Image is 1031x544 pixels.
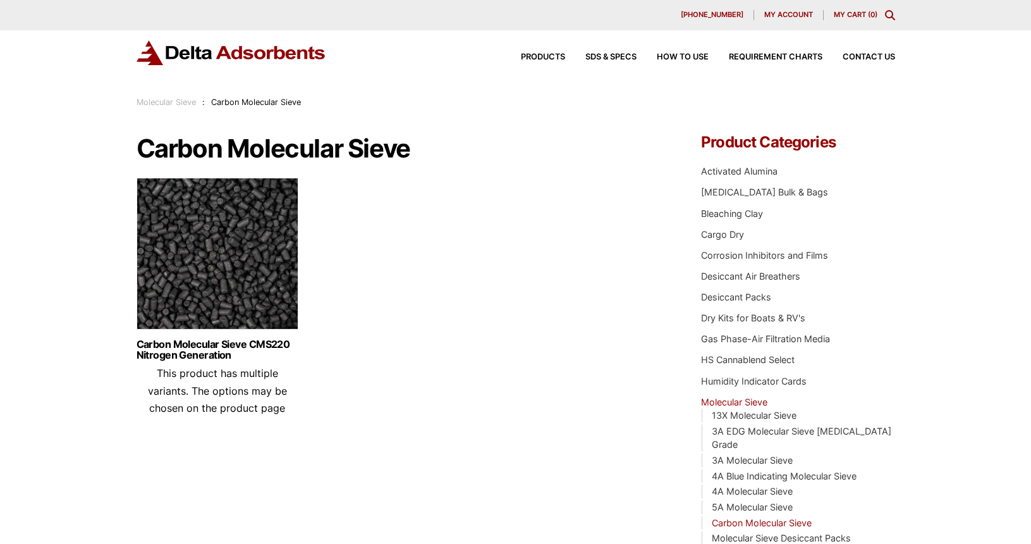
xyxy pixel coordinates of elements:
[671,10,754,20] a: [PHONE_NUMBER]
[701,312,805,323] a: Dry Kits for Boats & RV's
[709,53,822,61] a: Requirement Charts
[712,455,793,466] a: 3A Molecular Sieve
[202,97,205,107] span: :
[701,135,894,150] h4: Product Categories
[137,135,664,163] h1: Carbon Molecular Sieve
[729,53,822,61] span: Requirement Charts
[501,53,565,61] a: Products
[585,53,637,61] span: SDS & SPECS
[712,486,793,497] a: 4A Molecular Sieve
[657,53,709,61] span: How to Use
[764,11,813,18] span: My account
[701,271,800,281] a: Desiccant Air Breathers
[211,97,301,107] span: Carbon Molecular Sieve
[701,292,771,302] a: Desiccant Packs
[712,517,812,528] a: Carbon Molecular Sieve
[148,367,287,414] span: This product has multiple variants. The options may be chosen on the product page
[822,53,895,61] a: Contact Us
[885,10,895,20] div: Toggle Modal Content
[712,410,796,421] a: 13X Molecular Sieve
[712,426,891,450] a: 3A EDG Molecular Sieve [MEDICAL_DATA] Grade
[137,40,326,65] img: Delta Adsorbents
[701,250,828,261] a: Corrosion Inhibitors and Films
[754,10,824,20] a: My account
[681,11,743,18] span: [PHONE_NUMBER]
[701,354,795,365] a: HS Cannablend Select
[137,339,298,361] a: Carbon Molecular Sieve CMS220 Nitrogen Generation
[701,376,807,386] a: Humidity Indicator Cards
[521,53,565,61] span: Products
[701,208,763,219] a: Bleaching Clay
[834,10,877,19] a: My Cart (0)
[712,533,851,543] a: Molecular Sieve Desiccant Packs
[843,53,895,61] span: Contact Us
[637,53,709,61] a: How to Use
[712,502,793,512] a: 5A Molecular Sieve
[565,53,637,61] a: SDS & SPECS
[137,178,298,336] img: Carbon Molecular Sieve
[712,471,857,481] a: 4A Blue Indicating Molecular Sieve
[701,229,744,240] a: Cargo Dry
[137,97,196,107] a: Molecular Sieve
[870,10,875,19] span: 0
[701,397,767,407] a: Molecular Sieve
[701,166,778,176] a: Activated Alumina
[701,187,828,197] a: [MEDICAL_DATA] Bulk & Bags
[701,333,830,344] a: Gas Phase-Air Filtration Media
